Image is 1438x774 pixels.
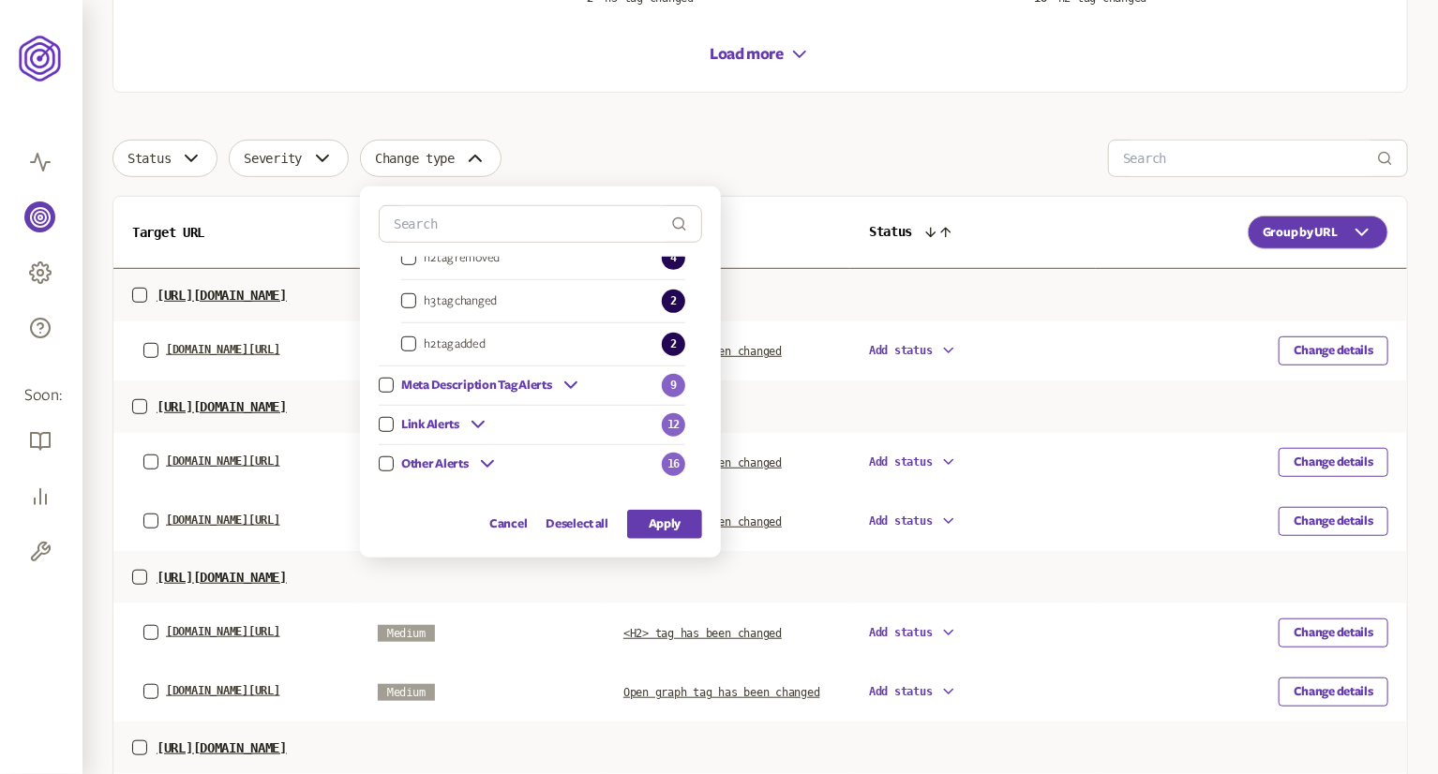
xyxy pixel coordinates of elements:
button: Deselect all [546,510,608,539]
a: [DOMAIN_NAME][URL] [143,684,280,699]
span: Add status [869,455,933,469]
span: Meta Description Tag Alerts [401,378,551,393]
button: Load more [710,43,811,66]
button: Change details [1279,336,1388,365]
button: h3 tag changed [401,293,416,308]
span: 2 [662,333,685,356]
span: Change type [375,151,455,166]
span: 12 [662,413,685,437]
p: [URL][DOMAIN_NAME] [157,399,287,414]
th: Changes [605,197,850,269]
a: [DOMAIN_NAME][URL] [143,625,280,640]
span: 4 [662,246,685,270]
button: Add status [869,624,957,641]
button: Change details [1279,618,1388,647]
th: Severity [359,197,605,269]
span: Open graph tag has been changed [623,686,820,699]
span: h2 tag removed [424,250,500,265]
span: 2 [662,290,685,313]
button: Status [112,140,217,177]
button: Add status [869,342,957,359]
span: Severity [244,151,302,166]
span: 9 [662,374,685,397]
span: Add status [869,626,933,639]
button: Severity [229,140,349,177]
a: Open graph tag has been changed [623,682,820,700]
button: [DOMAIN_NAME][URL] [166,514,280,527]
p: [URL][DOMAIN_NAME] [157,288,287,303]
button: Change type [360,140,502,177]
span: Status [127,151,171,166]
span: <H2> tag has been changed [623,627,782,640]
span: Add status [869,344,933,357]
button: [DOMAIN_NAME][URL] [166,343,280,356]
button: Add status [869,513,957,529]
a: <H2> tag has been changed [623,623,782,641]
button: Apply [627,510,702,539]
button: Add status [869,683,957,700]
th: Target URL [113,197,359,269]
input: Search [394,206,671,242]
button: Group by URL [1248,216,1388,249]
span: 16 [662,453,685,476]
button: Add status [869,454,957,470]
button: Change details [1279,677,1388,707]
a: [DOMAIN_NAME][URL] [143,454,280,469]
a: [DOMAIN_NAME][URL] [143,343,280,358]
span: h3 tag changed [424,293,497,308]
th: Status [850,197,1096,269]
a: [DOMAIN_NAME][URL] [143,514,280,528]
button: Cancel [489,510,527,539]
button: [DOMAIN_NAME][URL] [166,454,280,468]
span: Other Alerts [401,456,469,471]
span: Soon: [24,385,58,407]
span: Medium [378,625,435,642]
span: Medium [378,684,435,701]
span: Link Alerts [401,417,459,432]
p: [URL][DOMAIN_NAME] [157,570,287,585]
span: Group by URL [1263,225,1338,240]
button: h2 tag removed [401,250,416,265]
input: Search [1123,141,1377,176]
button: Change details [1279,448,1388,477]
span: h2 tag added [424,336,486,351]
button: Change details [1279,507,1388,536]
button: [DOMAIN_NAME][URL] [166,625,280,638]
button: [DOMAIN_NAME][URL] [166,684,280,697]
span: Add status [869,685,933,698]
span: Add status [869,514,933,528]
button: h2 tag added [401,336,416,351]
p: [URL][DOMAIN_NAME] [157,740,287,755]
